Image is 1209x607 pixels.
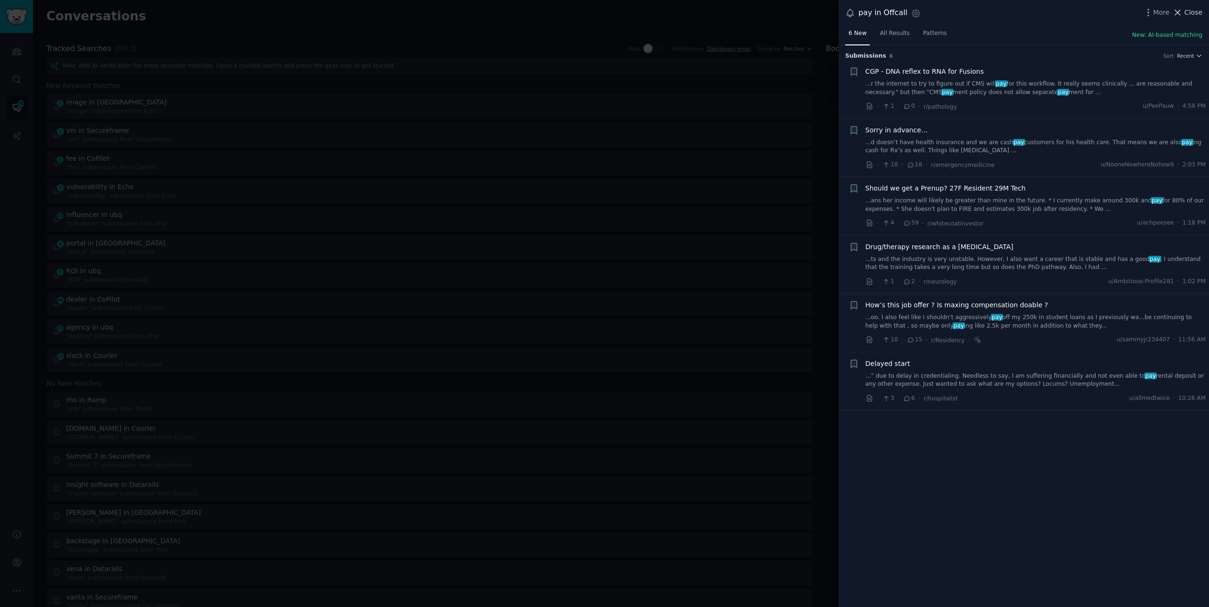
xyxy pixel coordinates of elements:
[995,80,1007,87] span: pay
[924,278,957,285] span: r/neurology
[1173,394,1175,403] span: ·
[927,220,984,227] span: r/whitecoatinvestor
[918,277,920,286] span: ·
[845,52,886,61] span: Submission s
[903,102,915,111] span: 0
[1177,219,1179,227] span: ·
[882,102,894,111] span: 1
[903,277,915,286] span: 2
[877,218,879,228] span: ·
[1129,394,1170,403] span: u/allmedtwice
[890,53,893,59] span: 6
[907,161,922,169] span: 18
[866,359,910,369] a: Delayed start
[1057,89,1069,95] span: pay
[1177,52,1194,59] span: Recent
[1181,139,1193,146] span: pay
[926,160,927,170] span: ·
[866,300,1048,310] a: How’s this job offer ? Is maxing compensation doable ?
[901,160,903,170] span: ·
[898,218,900,228] span: ·
[924,395,958,402] span: r/hospitalist
[882,161,898,169] span: 10
[866,313,1206,330] a: ...oo. I also feel like I shouldn’t aggressivelypayoff my 250k in student loans as I previously w...
[1151,197,1163,204] span: pay
[882,219,894,227] span: 4
[922,218,924,228] span: ·
[1108,277,1174,286] span: u/Ambitious-Profile281
[952,322,965,329] span: pay
[866,139,1206,155] a: ...d doesn’t have health insurance and we are cashpaycustomers for his health care. That means we...
[1178,336,1206,344] span: 11:56 AM
[1149,256,1161,262] span: pay
[849,29,866,38] span: 6 New
[866,67,984,77] a: CGP - DNA reflex to RNA for Fusions
[918,102,920,112] span: ·
[882,336,898,344] span: 10
[866,197,1206,213] a: ...ans her income will likely be greater than mine in the future. * I currently make around 300k ...
[1173,8,1202,17] button: Close
[866,125,928,135] a: Sorry in advance…
[1137,219,1174,227] span: u/achpeesee
[1143,102,1174,111] span: u/PeePauw
[866,80,1206,96] a: ...r the internet to try to figure out if CMS willpayfor this workflow. It really seems clinicall...
[1173,336,1175,344] span: ·
[1183,277,1206,286] span: 1:02 PM
[1183,102,1206,111] span: 4:58 PM
[845,26,870,45] a: 6 New
[1132,31,1202,40] button: New: AI-based matching
[866,372,1206,389] a: ...” due to delay in credentialing. Needless to say, I am suffering financially and not even able...
[926,335,927,345] span: ·
[866,183,1026,193] a: Should we get a Prenup? 27F Resident 29M Tech
[1177,52,1202,59] button: Recent
[1013,139,1025,146] span: pay
[920,26,950,45] a: Patterns
[1153,8,1170,17] span: More
[968,335,970,345] span: ·
[1177,277,1179,286] span: ·
[877,277,879,286] span: ·
[882,277,894,286] span: 1
[1184,8,1202,17] span: Close
[923,29,947,38] span: Patterns
[1117,336,1170,344] span: u/sammyjr234407
[877,335,879,345] span: ·
[903,394,915,403] span: 6
[931,337,965,344] span: r/Residency
[901,335,903,345] span: ·
[1144,373,1157,379] span: pay
[877,160,879,170] span: ·
[1177,102,1179,111] span: ·
[898,277,900,286] span: ·
[1143,8,1170,17] button: More
[1177,161,1179,169] span: ·
[931,162,995,168] span: r/emergencymedicine
[941,89,953,95] span: pay
[882,394,894,403] span: 3
[898,393,900,403] span: ·
[918,393,920,403] span: ·
[866,242,1013,252] a: Drug/therapy research as a [MEDICAL_DATA]
[877,102,879,112] span: ·
[858,7,908,19] div: pay in Offcall
[1100,161,1174,169] span: u/NooneNowhereNohow9
[1183,219,1206,227] span: 1:18 PM
[866,255,1206,272] a: ...ts and the industry is very unstable. However, I also want a career that is stable and has a g...
[924,104,957,110] span: r/pathology
[877,393,879,403] span: ·
[907,336,922,344] span: 15
[1183,161,1206,169] span: 2:03 PM
[880,29,909,38] span: All Results
[1164,52,1174,59] div: Sort
[1178,394,1206,403] span: 10:28 AM
[876,26,913,45] a: All Results
[898,102,900,112] span: ·
[991,314,1003,321] span: pay
[903,219,918,227] span: 59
